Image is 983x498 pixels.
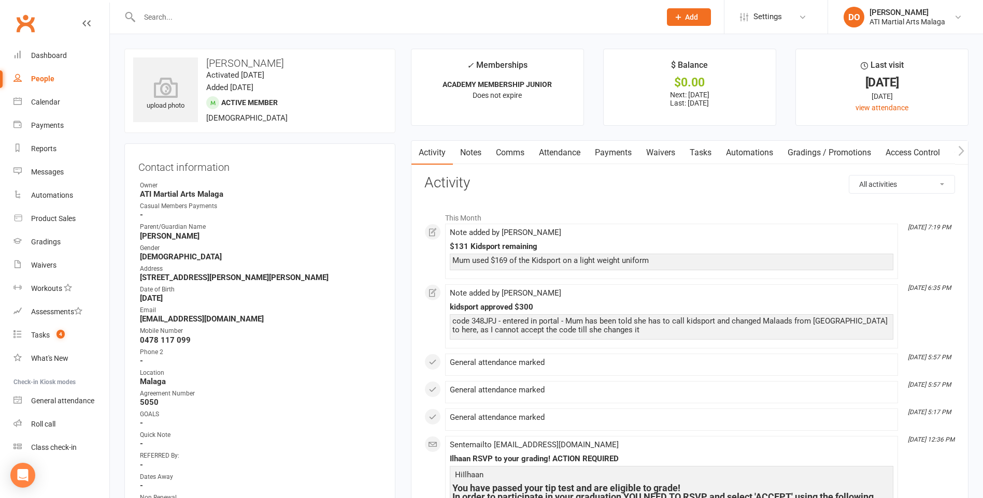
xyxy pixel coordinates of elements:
strong: [DEMOGRAPHIC_DATA] [140,252,381,261]
strong: ACADEMY MEMBERSHIP JUNIOR [443,80,552,89]
strong: [PERSON_NAME] [140,231,381,241]
a: Gradings / Promotions [780,141,878,165]
div: Memberships [467,58,528,78]
span: Hi [455,470,463,479]
div: Date of Birth [140,285,381,295]
div: [DATE] [805,77,959,88]
span: Ilhaan [463,470,483,479]
input: Search... [136,10,653,24]
div: Calendar [31,98,60,106]
div: Address [140,264,381,274]
strong: - [140,481,381,490]
a: What's New [13,347,109,370]
a: Notes [453,141,489,165]
i: [DATE] 6:35 PM [908,284,951,291]
a: Product Sales [13,207,109,230]
strong: - [140,460,381,470]
strong: [EMAIL_ADDRESS][DOMAIN_NAME] [140,314,381,324]
div: Agreement Number [140,389,381,399]
div: $ Balance [671,58,708,77]
i: [DATE] 5:57 PM [908,381,951,388]
div: Ilhaan RSVP to your grading! ACTION REQUIRED [450,455,893,463]
i: [DATE] 7:19 PM [908,224,951,231]
strong: [STREET_ADDRESS][PERSON_NAME][PERSON_NAME] [140,273,381,282]
div: Note added by [PERSON_NAME] [450,228,893,237]
strong: Malaga [140,377,381,386]
strong: 0478 117 099 [140,335,381,345]
a: Attendance [532,141,588,165]
div: General attendance marked [450,386,893,394]
a: Automations [13,184,109,207]
strong: - [140,439,381,448]
li: This Month [424,207,955,224]
strong: - [140,356,381,365]
div: Last visit [861,58,904,77]
a: Tasks [682,141,719,165]
a: Messages [13,160,109,184]
strong: 5050 [140,398,381,407]
div: General attendance marked [450,413,893,422]
div: Waivers [31,261,56,269]
a: Workouts [13,277,109,300]
a: Calendar [13,91,109,114]
span: Sent email to [EMAIL_ADDRESS][DOMAIN_NAME] [450,440,619,449]
div: Parent/Guardian Name [140,222,381,232]
div: Tasks [31,331,50,339]
div: Automations [31,191,73,199]
h3: Contact information [138,157,381,173]
a: Activity [411,141,453,165]
a: Waivers [639,141,682,165]
div: Dates Away [140,472,381,482]
h3: Activity [424,175,955,191]
p: Next: [DATE] Last: [DATE] [613,91,766,107]
div: General attendance marked [450,358,893,367]
div: Casual Members Payments [140,201,381,211]
span: Settings [753,5,782,28]
a: General attendance kiosk mode [13,389,109,413]
h3: [PERSON_NAME] [133,57,387,69]
div: Location [140,368,381,378]
span: Does not expire [473,91,522,99]
div: General attendance [31,397,94,405]
i: ✓ [467,61,474,70]
a: Assessments [13,300,109,324]
strong: - [140,418,381,428]
a: People [13,67,109,91]
div: ATI Martial Arts Malaga [870,17,945,26]
div: Roll call [31,420,55,428]
a: Payments [588,141,639,165]
div: code 348JPJ - entered in portal - Mum has been told she has to call kidsport and changed Malaads ... [452,317,891,334]
a: Dashboard [13,44,109,67]
div: Mum used $169 of the Kidsport on a light weight uniform [452,256,891,265]
a: Clubworx [12,10,38,36]
a: Gradings [13,230,109,254]
div: Gradings [31,238,61,246]
span: Add [685,13,698,21]
div: Product Sales [31,214,76,223]
div: Mobile Number [140,326,381,336]
span: Active member [221,98,278,107]
i: [DATE] 5:17 PM [908,408,951,416]
span: 4 [56,330,65,339]
a: Comms [489,141,532,165]
div: DO [844,7,864,27]
button: Add [667,8,711,26]
div: kidsport approved $300 [450,303,893,312]
a: Access Control [878,141,947,165]
div: REFERRED By: [140,451,381,461]
div: Payments [31,121,64,129]
div: People [31,75,54,83]
div: Owner [140,181,381,191]
div: Open Intercom Messenger [10,463,35,488]
div: $131 Kidsport remaining [450,242,893,251]
span: [DEMOGRAPHIC_DATA] [206,113,288,123]
div: $0.00 [613,77,766,88]
a: Roll call [13,413,109,436]
a: Reports [13,137,109,160]
strong: - [140,210,381,219]
div: Phone 2 [140,347,381,357]
div: Workouts [31,284,62,292]
div: Gender [140,243,381,253]
div: What's New [31,354,68,362]
i: [DATE] 5:57 PM [908,354,951,361]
